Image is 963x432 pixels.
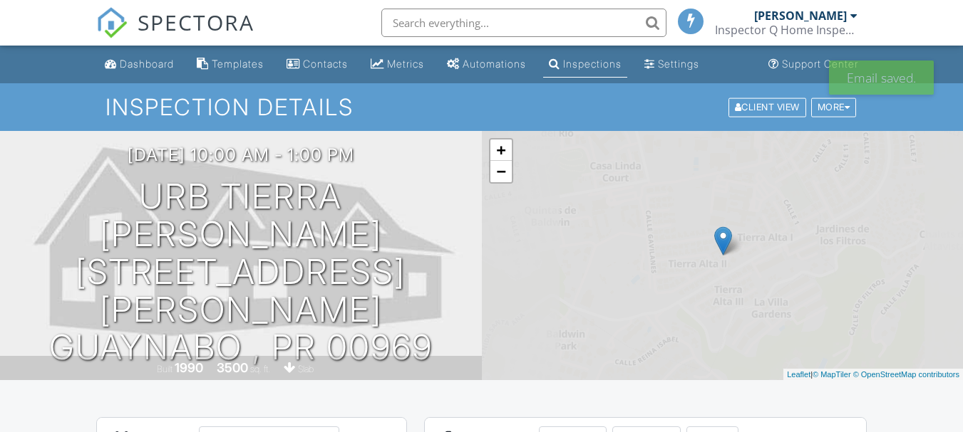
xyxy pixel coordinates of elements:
span: slab [298,364,314,374]
div: Dashboard [120,58,174,70]
div: | [783,369,963,381]
a: Inspections [543,51,627,78]
div: Contacts [303,58,348,70]
div: Inspector Q Home Inspections [715,23,858,37]
div: [PERSON_NAME] [754,9,847,23]
img: The Best Home Inspection Software - Spectora [96,7,128,38]
div: Automations [463,58,526,70]
span: sq. ft. [250,364,270,374]
a: Settings [639,51,705,78]
a: Dashboard [99,51,180,78]
a: © MapTiler [813,370,851,379]
h3: [DATE] 10:00 am - 1:00 pm [128,145,354,164]
a: Zoom out [490,161,512,182]
h1: Inspection Details [105,95,858,120]
a: Automations (Basic) [441,51,532,78]
div: Settings [658,58,699,70]
div: Email saved. [829,60,934,95]
input: Search everything... [381,9,666,37]
div: More [811,98,857,117]
a: © OpenStreetMap contributors [853,370,959,379]
div: Inspections [563,58,622,70]
div: Support Center [782,58,858,70]
a: Metrics [365,51,430,78]
div: Metrics [387,58,424,70]
div: 3500 [217,360,248,375]
div: Templates [212,58,264,70]
span: SPECTORA [138,7,254,37]
span: Built [157,364,172,374]
a: Zoom in [490,139,512,161]
h1: Urb Tierra [PERSON_NAME] [STREET_ADDRESS][PERSON_NAME] Guaynabo , PR 00969 [23,178,459,366]
div: Client View [728,98,806,117]
a: Client View [727,101,810,112]
a: Contacts [281,51,354,78]
div: 1990 [175,360,203,375]
a: Leaflet [787,370,810,379]
a: Support Center [763,51,864,78]
a: Templates [191,51,269,78]
a: SPECTORA [96,19,254,49]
